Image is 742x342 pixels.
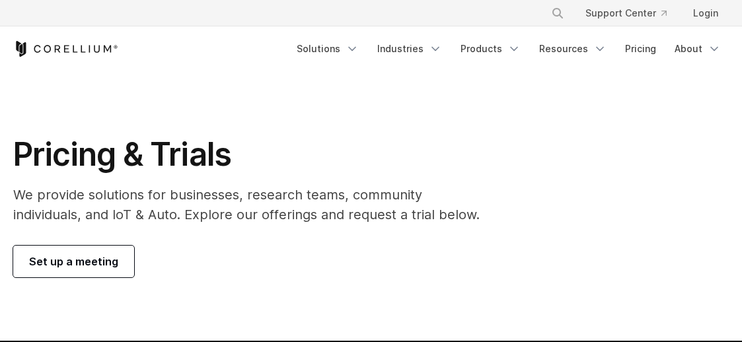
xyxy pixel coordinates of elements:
span: Set up a meeting [29,254,118,269]
button: Search [546,1,570,25]
a: Pricing [617,37,664,61]
p: We provide solutions for businesses, research teams, community individuals, and IoT & Auto. Explo... [13,185,482,224]
a: Products [453,37,529,61]
a: Industries [369,37,450,61]
div: Navigation Menu [289,37,729,61]
a: Solutions [289,37,367,61]
h1: Pricing & Trials [13,135,482,174]
a: About [667,37,729,61]
div: Navigation Menu [535,1,729,25]
a: Corellium Home [13,41,118,57]
a: Support Center [575,1,677,25]
a: Set up a meeting [13,246,134,277]
a: Resources [531,37,614,61]
a: Login [683,1,729,25]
